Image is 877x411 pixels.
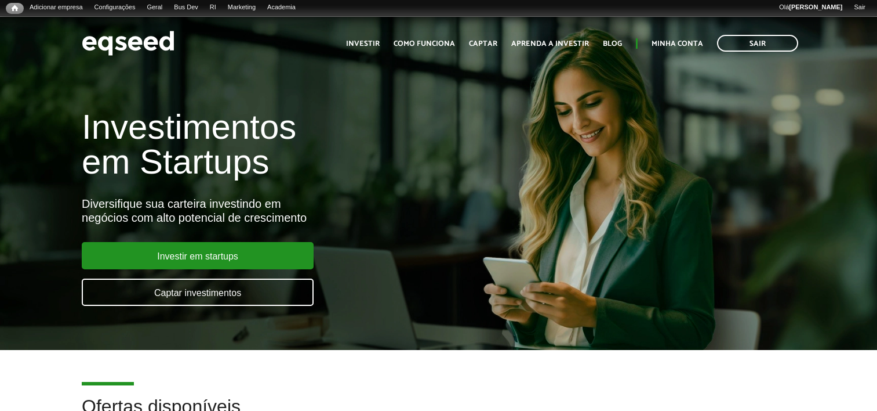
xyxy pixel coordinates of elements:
a: Captar investimentos [82,279,314,306]
a: Início [6,3,24,14]
span: Início [12,4,18,12]
h1: Investimentos em Startups [82,110,503,179]
a: Minha conta [652,40,703,48]
a: Bus Dev [168,3,204,12]
a: Sair [717,35,798,52]
a: Adicionar empresa [24,3,89,12]
a: Olá[PERSON_NAME] [773,3,848,12]
a: Captar [469,40,497,48]
a: Investir em startups [82,242,314,269]
a: Geral [141,3,168,12]
strong: [PERSON_NAME] [789,3,842,10]
a: Investir [346,40,380,48]
a: Blog [603,40,622,48]
a: Sair [848,3,871,12]
img: EqSeed [82,28,174,59]
a: Configurações [89,3,141,12]
a: Como funciona [394,40,455,48]
div: Diversifique sua carteira investindo em negócios com alto potencial de crescimento [82,197,503,225]
a: Academia [261,3,301,12]
a: Marketing [222,3,261,12]
a: Aprenda a investir [511,40,589,48]
a: RI [204,3,222,12]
